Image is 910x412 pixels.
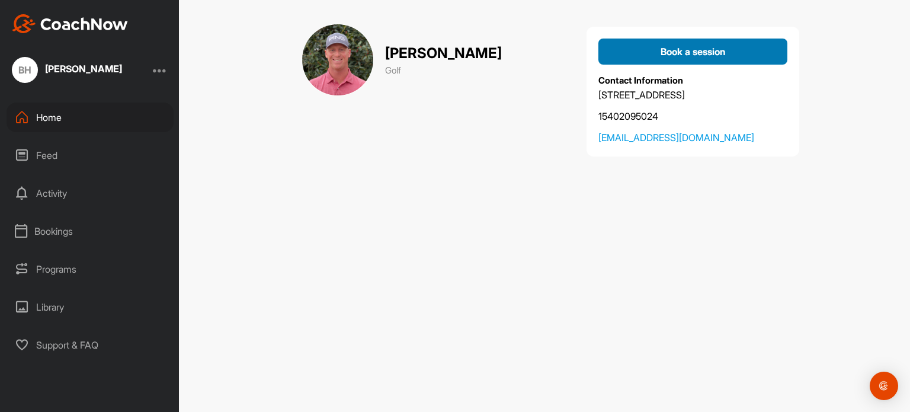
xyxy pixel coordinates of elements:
a: 15402095024 [598,109,787,123]
p: Golf [385,64,502,78]
div: Open Intercom Messenger [870,372,898,400]
img: CoachNow [12,14,128,33]
img: cover [302,24,374,96]
div: BH [12,57,38,83]
div: Library [7,292,174,322]
span: Book a session [661,46,726,58]
p: [STREET_ADDRESS] [598,88,787,102]
div: [PERSON_NAME] [45,64,122,74]
div: Activity [7,178,174,208]
p: Contact Information [598,74,787,88]
p: [PERSON_NAME] [385,43,502,64]
div: Home [7,103,174,132]
div: Feed [7,140,174,170]
button: Book a session [598,39,787,65]
div: Programs [7,254,174,284]
div: Bookings [7,216,174,246]
div: Support & FAQ [7,330,174,360]
a: [EMAIL_ADDRESS][DOMAIN_NAME] [598,130,787,145]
